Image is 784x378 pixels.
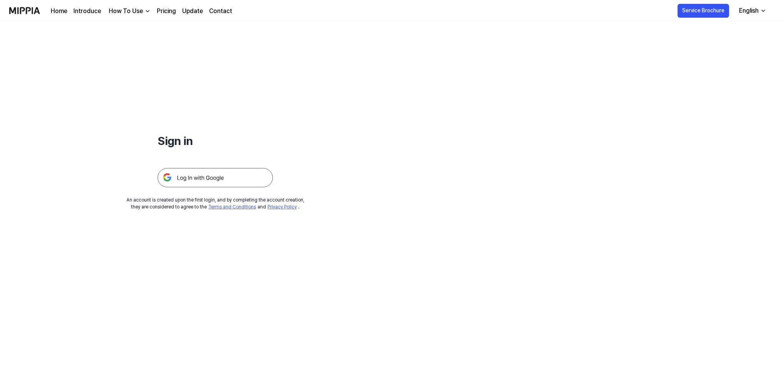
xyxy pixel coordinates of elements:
a: Pricing [157,7,176,16]
h1: Sign in [158,132,273,150]
div: An account is created upon the first login, and by completing the account creation, they are cons... [126,196,304,210]
div: How To Use [107,7,145,16]
button: English [733,3,771,18]
a: Update [182,7,203,16]
button: How To Use [107,7,151,16]
button: Service Brochure [678,4,729,18]
a: Introduce [73,7,101,16]
img: 구글 로그인 버튼 [158,168,273,187]
a: Contact [209,7,232,16]
a: Terms and Conditions [208,204,256,210]
a: Home [51,7,67,16]
div: English [737,6,760,15]
a: Privacy Policy [267,204,297,210]
img: down [145,8,151,14]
